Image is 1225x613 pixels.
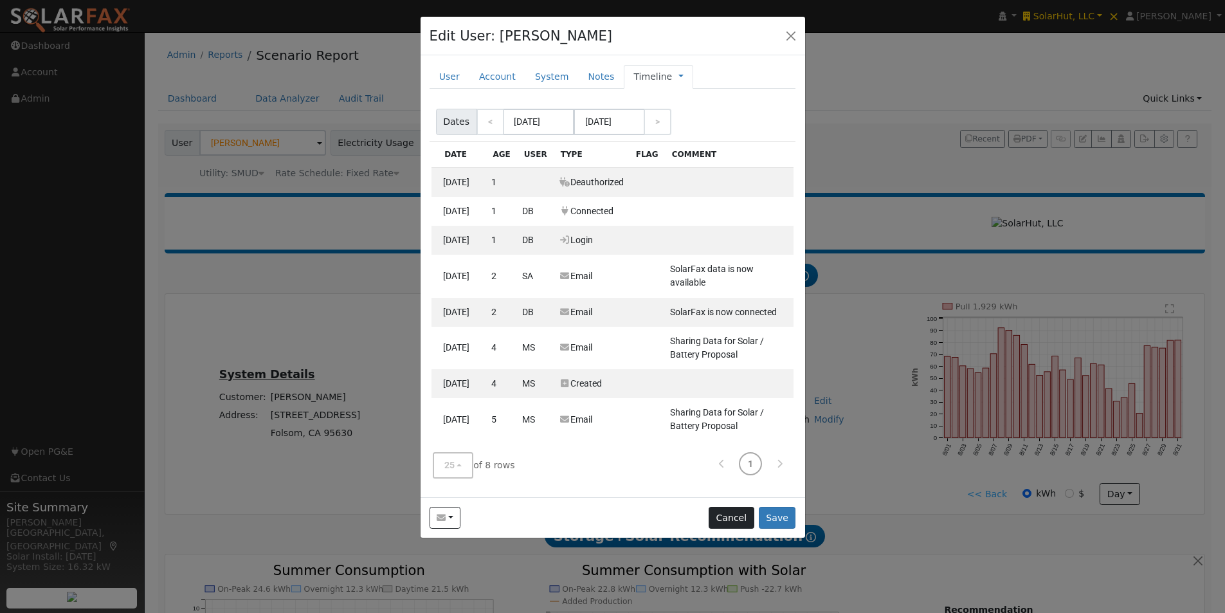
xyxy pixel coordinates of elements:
span: of 8 rows [433,452,515,479]
span: 25 [444,460,455,470]
td: 08/15/2025 9:42 AM [431,327,486,369]
a: Notes [578,65,624,89]
td: 08/15/2025 9:02 AM [431,369,486,398]
span: Dates [436,109,477,135]
a: > [644,109,671,135]
a: Timeline [633,70,672,84]
td: 2 [486,255,517,297]
button: 25 [433,452,474,479]
a: < [476,109,504,135]
td: SolarFax is now connected [665,298,794,327]
div: Age [486,142,517,167]
h4: Edit User: [PERSON_NAME] [430,26,613,46]
button: Cancel [709,507,754,529]
td: Denise Boyd [517,298,554,327]
div: Date [438,142,486,167]
td: 08/17/2025 9:52 PM [431,255,486,297]
td: 5 [486,398,517,441]
td: 08/18/2025 7:37 PM [431,226,486,255]
td: 1 [486,197,517,226]
td: 08/17/2025 9:48 PM [431,298,486,327]
td: Sharing Data for Solar / Battery Proposal [665,398,794,441]
td: Account Created [554,369,629,398]
div: Flag [629,142,665,167]
td: 1 [486,168,517,197]
button: ddolcini@yahoo.com [430,507,461,529]
td: Meghan Stimmler [517,398,554,441]
td: 2 [486,298,517,327]
td: Denise Boyd [517,197,554,226]
div: User [517,142,554,167]
td: 1 [486,226,517,255]
div: Type [554,142,629,167]
a: System [525,65,579,89]
td: Email [554,255,629,297]
td: SolarFax data is now available [665,255,794,297]
td: SDP Admin [517,255,554,297]
td: Denise Boyd [517,226,554,255]
td: 4 [486,327,517,369]
td: 08/18/2025 7:41 PM [431,197,486,226]
button: Save [759,507,796,529]
a: User [430,65,469,89]
div: Comment [665,142,794,167]
td: Email [554,398,629,441]
td: Email [554,298,629,327]
td: Utility Connected to SMUD [554,197,629,226]
td: 08/14/2025 9:16 PM [431,398,486,441]
td: Meghan Stimmler [517,327,554,369]
a: 1 [739,452,762,475]
a: Account [469,65,525,89]
td: 4 [486,369,517,398]
td: Utility SMUD Deauthorized [554,168,629,197]
td: Email [554,327,629,369]
td: Last Login [554,226,629,255]
td: Meghan Stimmler [517,369,554,398]
td: Sharing Data for Solar / Battery Proposal [665,327,794,369]
td: 08/18/2025 7:52 PM [431,168,486,197]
